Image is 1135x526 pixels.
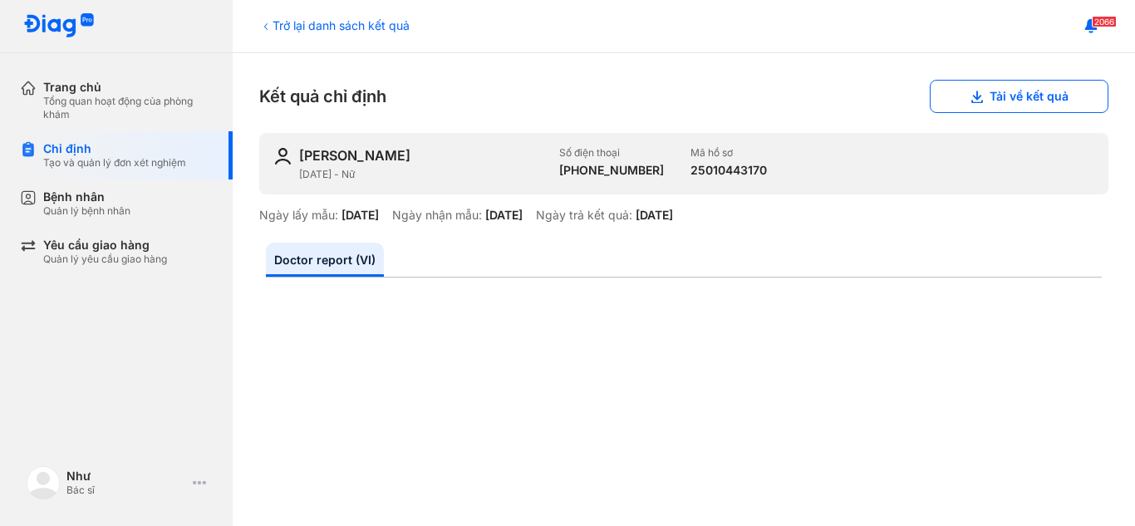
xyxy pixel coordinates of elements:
[392,208,482,223] div: Ngày nhận mẫu:
[43,95,213,121] div: Tổng quan hoạt động của phòng khám
[43,204,130,218] div: Quản lý bệnh nhân
[43,80,213,95] div: Trang chủ
[259,208,338,223] div: Ngày lấy mẫu:
[259,17,410,34] div: Trở lại danh sách kết quả
[536,208,632,223] div: Ngày trả kết quả:
[66,469,186,484] div: Như
[273,146,292,166] img: user-icon
[930,80,1108,113] button: Tải về kết quả
[299,168,546,181] div: [DATE] - Nữ
[259,80,1108,113] div: Kết quả chỉ định
[27,466,60,499] img: logo
[690,163,767,178] div: 25010443170
[559,146,664,160] div: Số điện thoại
[266,243,384,277] a: Doctor report (VI)
[43,141,186,156] div: Chỉ định
[43,238,167,253] div: Yêu cầu giao hàng
[66,484,186,497] div: Bác sĩ
[43,189,130,204] div: Bệnh nhân
[43,253,167,266] div: Quản lý yêu cầu giao hàng
[23,13,95,39] img: logo
[341,208,379,223] div: [DATE]
[43,156,186,170] div: Tạo và quản lý đơn xét nghiệm
[559,163,664,178] div: [PHONE_NUMBER]
[636,208,673,223] div: [DATE]
[299,146,410,165] div: [PERSON_NAME]
[1092,16,1117,27] span: 2066
[485,208,523,223] div: [DATE]
[690,146,767,160] div: Mã hồ sơ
